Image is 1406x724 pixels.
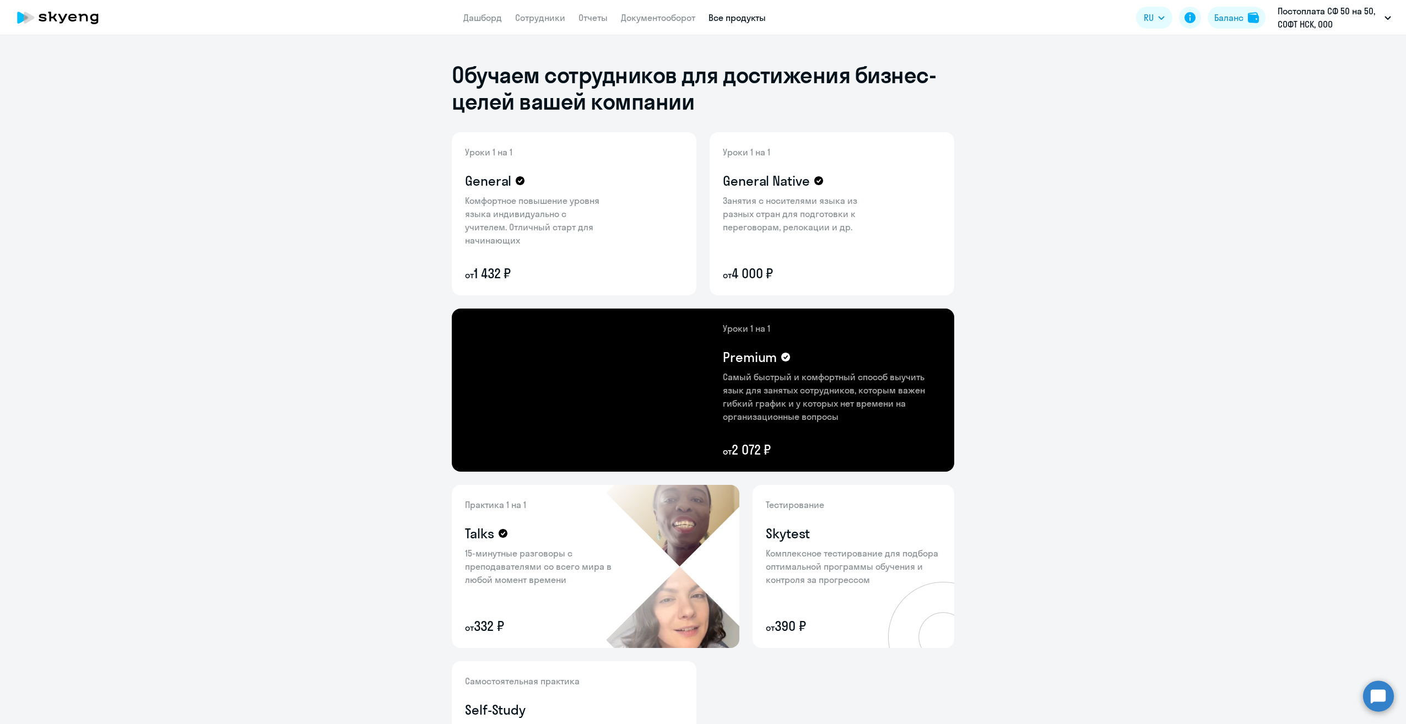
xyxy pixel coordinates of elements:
[766,525,810,542] h4: Skytest
[1272,4,1397,31] button: Постоплата СФ 50 на 50, СОФТ НСК, ООО
[723,441,941,458] p: 2 072 ₽
[723,348,777,366] h4: Premium
[723,264,866,282] p: 4 000 ₽
[710,132,883,295] img: general-native-content-bg.png
[463,12,502,23] a: Дашборд
[723,194,866,234] p: Занятия с носителями языка из разных стран для подготовки к переговорам, релокации и др.
[465,194,608,247] p: Комфортное повышение уровня языка индивидуально с учителем. Отличный старт для начинающих
[465,622,474,633] small: от
[465,145,608,159] p: Уроки 1 на 1
[465,617,619,635] p: 332 ₽
[709,12,766,23] a: Все продукты
[1278,4,1380,31] p: Постоплата СФ 50 на 50, СОФТ НСК, ООО
[465,269,474,280] small: от
[465,701,526,718] h4: Self-Study
[1248,12,1259,23] img: balance
[723,269,732,280] small: от
[1208,7,1266,29] button: Балансbalance
[1144,11,1154,24] span: RU
[570,309,954,472] img: premium-content-bg.png
[766,617,941,635] p: 390 ₽
[465,498,619,511] p: Практика 1 на 1
[465,674,608,688] p: Самостоятельная практика
[1214,11,1243,24] div: Баланс
[723,446,732,457] small: от
[766,498,941,511] p: Тестирование
[465,525,494,542] h4: Talks
[515,12,565,23] a: Сотрудники
[723,322,941,335] p: Уроки 1 на 1
[465,264,608,282] p: 1 432 ₽
[723,370,941,423] p: Самый быстрый и комфортный способ выучить язык для занятых сотрудников, которым важен гибкий граф...
[606,485,739,648] img: talks-bg.png
[621,12,695,23] a: Документооборот
[452,62,954,115] h1: Обучаем сотрудников для достижения бизнес-целей вашей компании
[465,172,511,190] h4: General
[578,12,608,23] a: Отчеты
[766,547,941,586] p: Комплексное тестирование для подбора оптимальной программы обучения и контроля за прогрессом
[723,172,810,190] h4: General Native
[1136,7,1172,29] button: RU
[452,132,618,295] img: general-content-bg.png
[766,622,775,633] small: от
[723,145,866,159] p: Уроки 1 на 1
[465,547,619,586] p: 15-минутные разговоры с преподавателями со всего мира в любой момент времени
